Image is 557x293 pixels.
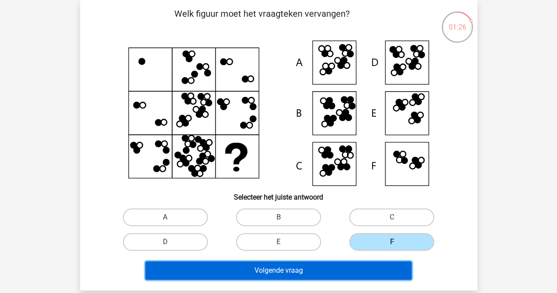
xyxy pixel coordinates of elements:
label: A [123,208,208,226]
label: E [236,233,321,251]
h6: Selecteer het juiste antwoord [94,186,463,201]
div: 01:26 [441,11,474,33]
label: B [236,208,321,226]
label: D [123,233,208,251]
button: Volgende vraag [145,261,412,280]
label: F [349,233,434,251]
label: C [349,208,434,226]
p: Welk figuur moet het vraagteken vervangen? [94,7,430,33]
